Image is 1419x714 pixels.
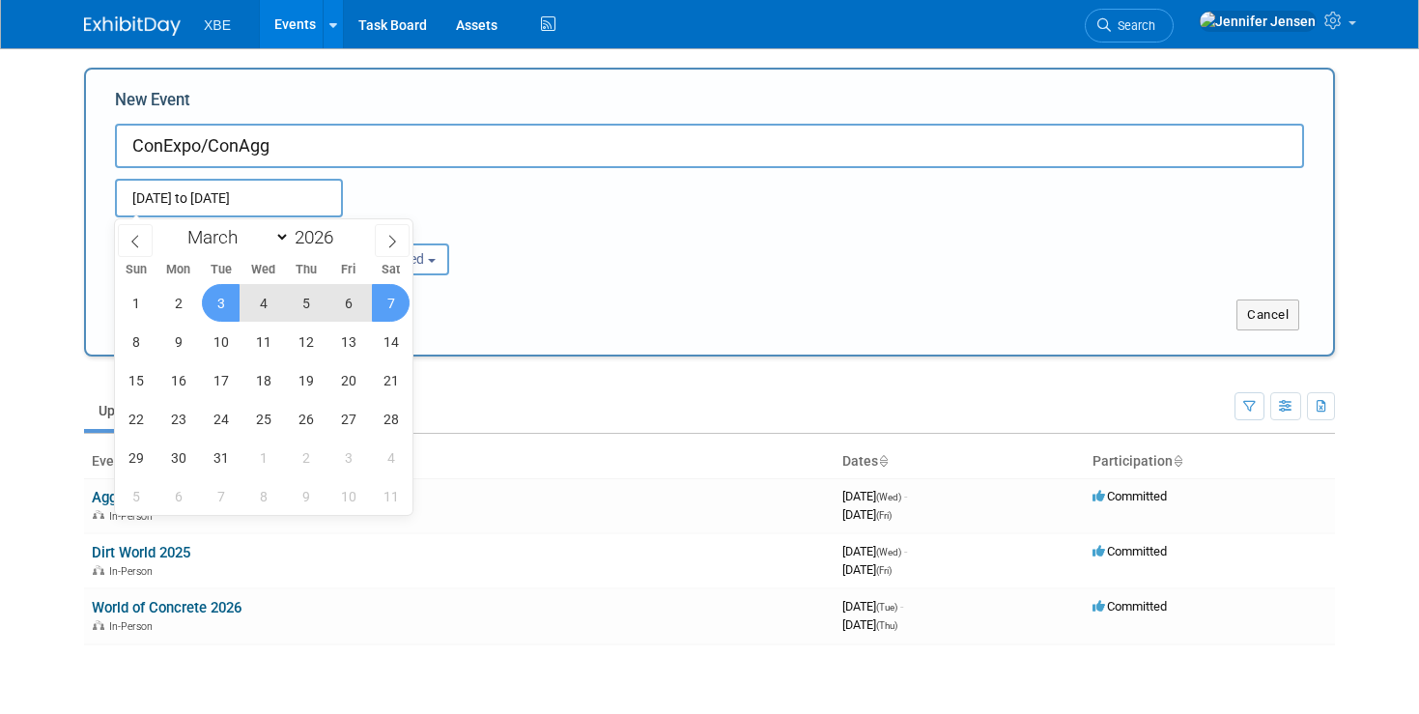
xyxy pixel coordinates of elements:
[204,17,231,33] span: XBE
[202,361,240,399] span: March 17, 2026
[244,361,282,399] span: March 18, 2026
[159,361,197,399] span: March 16, 2026
[157,264,200,276] span: Mon
[876,547,901,557] span: (Wed)
[1093,544,1167,558] span: Committed
[115,264,157,276] span: Sun
[1093,599,1167,614] span: Committed
[117,323,155,360] span: March 8, 2026
[372,361,410,399] span: March 21, 2026
[876,492,901,502] span: (Wed)
[202,284,240,322] span: March 3, 2026
[200,264,242,276] span: Tue
[117,361,155,399] span: March 15, 2026
[842,599,903,614] span: [DATE]
[84,445,835,478] th: Event
[327,264,370,276] span: Fri
[115,89,190,119] label: New Event
[1085,445,1335,478] th: Participation
[372,439,410,476] span: April 4, 2026
[329,323,367,360] span: March 13, 2026
[202,477,240,515] span: April 7, 2026
[92,544,190,561] a: Dirt World 2025
[842,507,892,522] span: [DATE]
[1199,11,1317,32] img: Jennifer Jensen
[878,453,888,469] a: Sort by Start Date
[202,323,240,360] span: March 10, 2026
[244,323,282,360] span: March 11, 2026
[1173,453,1182,469] a: Sort by Participation Type
[372,284,410,322] span: March 7, 2026
[1093,489,1167,503] span: Committed
[318,217,492,243] div: Participation:
[842,489,907,503] span: [DATE]
[117,439,155,476] span: March 29, 2026
[159,400,197,438] span: March 23, 2026
[876,565,892,576] span: (Fri)
[876,620,897,631] span: (Thu)
[115,179,343,217] input: Start Date - End Date
[290,226,348,248] input: Year
[329,400,367,438] span: March 27, 2026
[287,400,325,438] span: March 26, 2026
[92,599,241,616] a: World of Concrete 2026
[93,510,104,520] img: In-Person Event
[244,284,282,322] span: March 4, 2026
[159,323,197,360] span: March 9, 2026
[876,510,892,521] span: (Fri)
[109,565,158,578] span: In-Person
[92,489,158,506] a: AggNexus
[835,445,1085,478] th: Dates
[329,477,367,515] span: April 10, 2026
[287,284,325,322] span: March 5, 2026
[115,217,289,243] div: Attendance / Format:
[1236,300,1299,330] button: Cancel
[117,284,155,322] span: March 1, 2026
[287,361,325,399] span: March 19, 2026
[1085,9,1174,43] a: Search
[93,565,104,575] img: In-Person Event
[842,544,907,558] span: [DATE]
[1111,18,1155,33] span: Search
[372,323,410,360] span: March 14, 2026
[900,599,903,614] span: -
[372,477,410,515] span: April 11, 2026
[117,477,155,515] span: April 5, 2026
[842,617,897,632] span: [DATE]
[109,510,158,523] span: In-Person
[244,477,282,515] span: April 8, 2026
[242,264,285,276] span: Wed
[372,400,410,438] span: March 28, 2026
[84,16,181,36] img: ExhibitDay
[159,477,197,515] span: April 6, 2026
[179,225,290,249] select: Month
[159,439,197,476] span: March 30, 2026
[285,264,327,276] span: Thu
[244,439,282,476] span: April 1, 2026
[159,284,197,322] span: March 2, 2026
[202,439,240,476] span: March 31, 2026
[329,284,367,322] span: March 6, 2026
[876,602,897,613] span: (Tue)
[287,323,325,360] span: March 12, 2026
[287,477,325,515] span: April 9, 2026
[842,562,892,577] span: [DATE]
[93,620,104,630] img: In-Person Event
[329,361,367,399] span: March 20, 2026
[370,264,412,276] span: Sat
[109,620,158,633] span: In-Person
[244,400,282,438] span: March 25, 2026
[84,392,192,429] a: Upcoming3
[287,439,325,476] span: April 2, 2026
[117,400,155,438] span: March 22, 2026
[202,400,240,438] span: March 24, 2026
[904,544,907,558] span: -
[904,489,907,503] span: -
[329,439,367,476] span: April 3, 2026
[115,124,1304,168] input: Name of Trade Show / Conference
